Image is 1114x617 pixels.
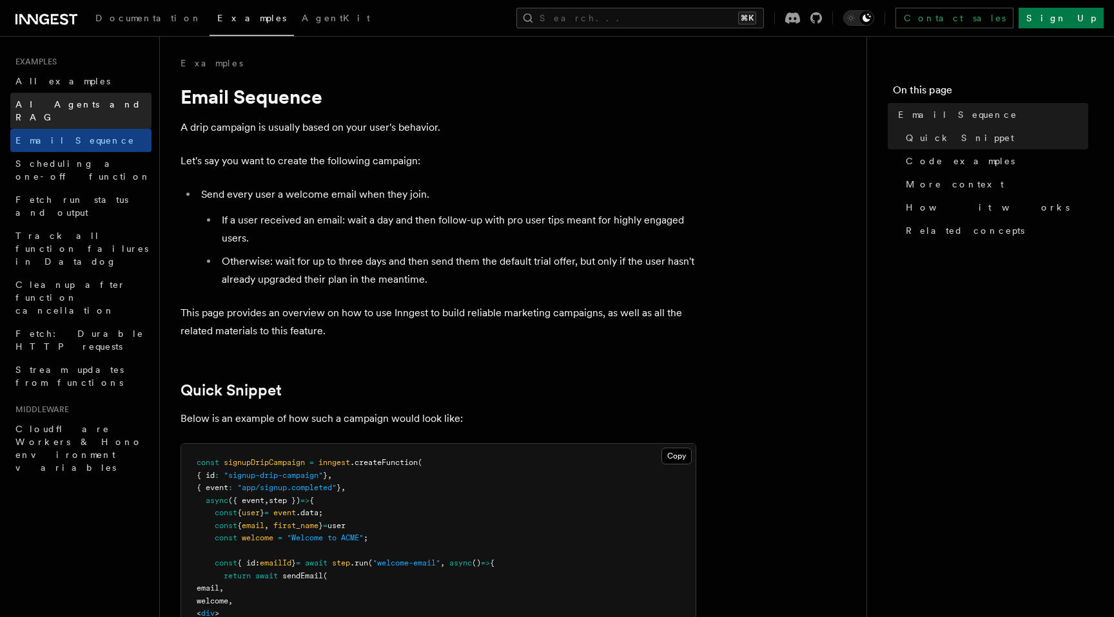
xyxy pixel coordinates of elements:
span: const [197,458,219,467]
span: } [323,471,327,480]
span: { [237,508,242,517]
span: = [296,558,300,567]
span: async [449,558,472,567]
span: : [215,471,219,480]
span: Documentation [95,13,202,23]
span: ( [368,558,373,567]
span: Quick Snippet [906,131,1014,144]
span: inngest [318,458,350,467]
span: = [323,521,327,530]
span: .run [350,558,368,567]
span: ( [418,458,422,467]
span: first_name [273,521,318,530]
p: This page provides an overview on how to use Inngest to build reliable marketing campaigns, as we... [181,304,696,340]
span: const [215,521,237,530]
span: } [291,558,296,567]
span: signupDripCampaign [224,458,305,467]
a: Documentation [88,4,210,35]
span: Fetch run status and output [15,195,128,218]
span: ({ event [228,496,264,505]
a: Code examples [901,149,1088,173]
span: "signup-drip-campaign" [224,471,323,480]
a: Contact sales [895,8,1013,28]
span: welcome [197,596,228,605]
span: { id: [237,558,260,567]
span: sendEmail [282,571,323,580]
a: Related concepts [901,219,1088,242]
span: .createFunction [350,458,418,467]
span: Cleanup after function cancellation [15,280,126,316]
a: Sign Up [1019,8,1104,28]
span: await [305,558,327,567]
a: Email Sequence [10,129,151,152]
span: "Welcome to ACME" [287,533,364,542]
a: AI Agents and RAG [10,93,151,129]
span: return [224,571,251,580]
span: .data; [296,508,323,517]
button: Toggle dark mode [843,10,874,26]
a: Examples [210,4,294,36]
span: => [481,558,490,567]
span: , [219,584,224,593]
span: const [215,558,237,567]
span: { id [197,471,215,480]
span: , [264,521,269,530]
span: ; [364,533,368,542]
button: Copy [661,448,692,464]
span: email [197,584,219,593]
span: Email Sequence [15,135,135,146]
span: Related concepts [906,224,1024,237]
span: Code examples [906,155,1015,167]
span: welcome [242,533,273,542]
span: "welcome-email" [373,558,440,567]
span: , [327,471,332,480]
span: Email Sequence [898,108,1017,121]
p: A drip campaign is usually based on your user's behavior. [181,119,696,137]
span: step }) [269,496,300,505]
span: = [278,533,282,542]
span: : [228,483,233,492]
li: Otherwise: wait for up to three days and then send them the default trial offer, but only if the ... [218,252,696,289]
a: Stream updates from functions [10,358,151,394]
span: { event [197,483,228,492]
span: Track all function failures in Datadog [15,231,148,267]
a: All examples [10,70,151,93]
span: , [264,496,269,505]
span: "app/signup.completed" [237,483,337,492]
span: = [264,508,269,517]
span: Middleware [10,404,69,415]
span: Fetch: Durable HTTP requests [15,328,144,352]
span: Examples [217,13,286,23]
span: user [242,508,260,517]
span: email [242,521,264,530]
span: { [237,521,242,530]
span: Examples [10,57,57,67]
li: Send every user a welcome email when they join. [197,185,696,289]
a: Cloudflare Workers & Hono environment variables [10,417,151,479]
a: Fetch: Durable HTTP requests [10,322,151,358]
span: const [215,533,237,542]
span: , [440,558,445,567]
span: const [215,508,237,517]
h4: On this page [893,82,1088,103]
a: Fetch run status and output [10,188,151,224]
a: More context [901,173,1088,196]
span: emailId [260,558,291,567]
a: AgentKit [294,4,378,35]
span: How it works [906,201,1070,214]
span: Cloudflare Workers & Hono environment variables [15,424,142,473]
h1: Email Sequence [181,85,696,108]
button: Search...⌘K [516,8,764,28]
span: Stream updates from functions [15,365,124,388]
span: Scheduling a one-off function [15,158,151,182]
span: More context [906,178,1004,191]
span: All examples [15,76,110,86]
a: Examples [181,57,243,70]
a: Quick Snippet [901,126,1088,149]
p: Let's say you want to create the following campaign: [181,152,696,170]
a: Email Sequence [893,103,1088,126]
a: Scheduling a one-off function [10,152,151,188]
span: user [327,521,346,530]
span: await [255,571,278,580]
span: step [332,558,350,567]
